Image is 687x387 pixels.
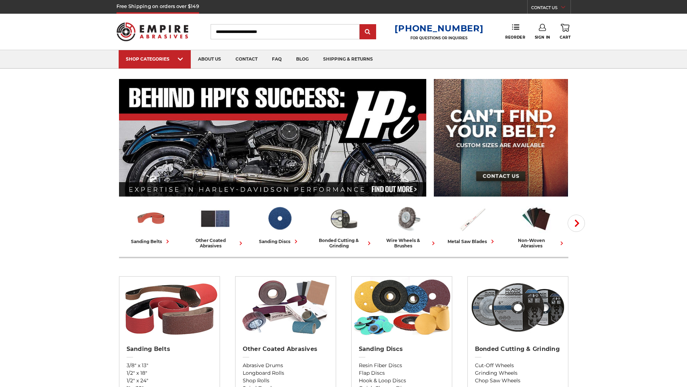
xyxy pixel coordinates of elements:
a: contact [228,50,265,69]
a: Reorder [505,24,525,39]
button: Next [568,215,585,232]
div: non-woven abrasives [507,238,565,249]
a: CONTACT US [531,4,571,14]
a: Grinding Wheels [475,369,561,377]
a: 1/2" x 18" [127,369,212,377]
span: Sign In [535,35,550,40]
a: Chop Saw Wheels [475,377,561,384]
a: sanding belts [122,203,180,245]
a: Longboard Rolls [243,369,329,377]
a: Resin Fiber Discs [359,362,445,369]
div: other coated abrasives [186,238,245,249]
input: Submit [361,25,375,39]
h2: Bonded Cutting & Grinding [475,346,561,353]
a: bonded cutting & grinding [314,203,373,249]
span: Reorder [505,35,525,40]
a: wire wheels & brushes [379,203,437,249]
h2: Sanding Belts [127,346,212,353]
div: metal saw blades [448,238,496,245]
a: Shop Rolls [243,377,329,384]
a: Abrasive Drums [243,362,329,369]
div: sanding discs [259,238,300,245]
a: sanding discs [250,203,309,245]
img: Bonded Cutting & Grinding [328,203,360,234]
img: Wire Wheels & Brushes [392,203,424,234]
a: faq [265,50,289,69]
a: blog [289,50,316,69]
div: SHOP CATEGORIES [126,56,184,62]
img: Sanding Belts [119,277,220,338]
img: Other Coated Abrasives [199,203,231,234]
div: wire wheels & brushes [379,238,437,249]
img: Metal Saw Blades [456,203,488,234]
img: Sanding Discs [352,277,452,338]
a: 1/2" x 24" [127,377,212,384]
div: sanding belts [131,238,171,245]
a: Flap Discs [359,369,445,377]
a: Hook & Loop Discs [359,377,445,384]
a: [PHONE_NUMBER] [395,23,483,34]
a: Cart [560,24,571,40]
img: Other Coated Abrasives [235,277,336,338]
span: Cart [560,35,571,40]
a: non-woven abrasives [507,203,565,249]
a: metal saw blades [443,203,501,245]
a: Cut-Off Wheels [475,362,561,369]
div: bonded cutting & grinding [314,238,373,249]
a: shipping & returns [316,50,380,69]
a: other coated abrasives [186,203,245,249]
h2: Sanding Discs [359,346,445,353]
img: promo banner for custom belts. [434,79,568,197]
img: Banner for an interview featuring Horsepower Inc who makes Harley performance upgrades featured o... [119,79,427,197]
h2: Other Coated Abrasives [243,346,329,353]
img: Sanding Discs [264,203,295,234]
a: about us [191,50,228,69]
img: Bonded Cutting & Grinding [468,277,568,338]
img: Sanding Belts [135,203,167,234]
img: Non-woven Abrasives [520,203,552,234]
p: FOR QUESTIONS OR INQUIRIES [395,36,483,40]
img: Empire Abrasives [116,18,189,46]
a: 3/8" x 13" [127,362,212,369]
